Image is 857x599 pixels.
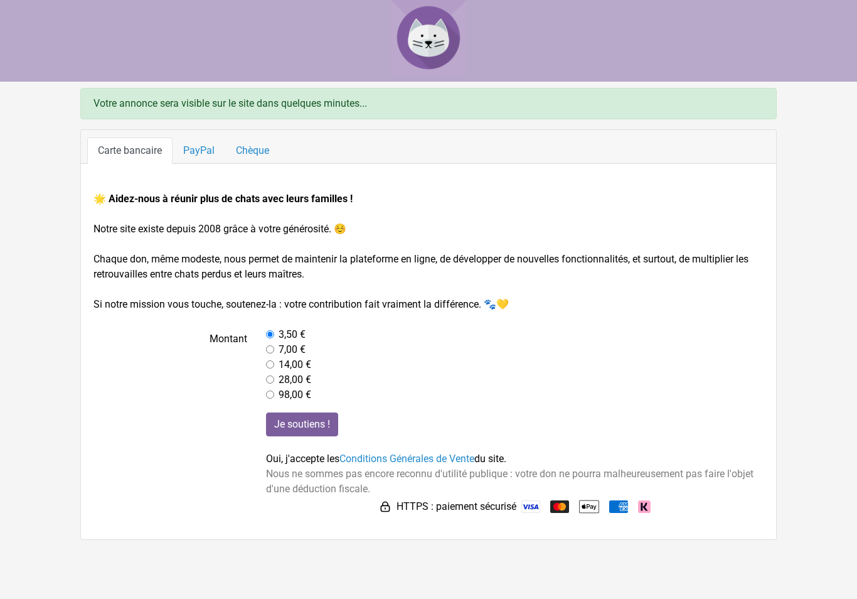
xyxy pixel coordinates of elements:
a: Chèque [225,138,280,164]
label: 3,50 € [279,327,306,342]
label: 14,00 € [279,357,311,372]
span: HTTPS : paiement sécurisé [397,499,516,514]
strong: 🌟 Aidez-nous à réunir plus de chats avec leurs familles ! [93,193,353,205]
label: 28,00 € [279,372,311,387]
a: Conditions Générales de Vente [339,453,474,465]
input: Je soutiens ! [266,413,338,436]
label: Montant [84,327,257,402]
a: PayPal [173,138,225,164]
a: Carte bancaire [87,138,173,164]
img: Mastercard [550,500,569,513]
span: Oui, j'accepte les du site. [266,453,506,465]
img: Visa [521,500,540,513]
div: Votre annonce sera visible sur le site dans quelques minutes... [80,88,777,119]
img: American Express [609,500,628,513]
span: Nous ne sommes pas encore reconnu d'utilité publique : votre don ne pourra malheureusement pas fa... [266,468,753,495]
img: HTTPS : paiement sécurisé [379,500,391,513]
label: 7,00 € [279,342,306,357]
img: Klarna [638,500,651,513]
img: Apple Pay [579,497,599,517]
label: 98,00 € [279,387,311,402]
form: Notre site existe depuis 2008 grâce à votre générosité. ☺️ Chaque don, même modeste, nous permet ... [93,192,764,517]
